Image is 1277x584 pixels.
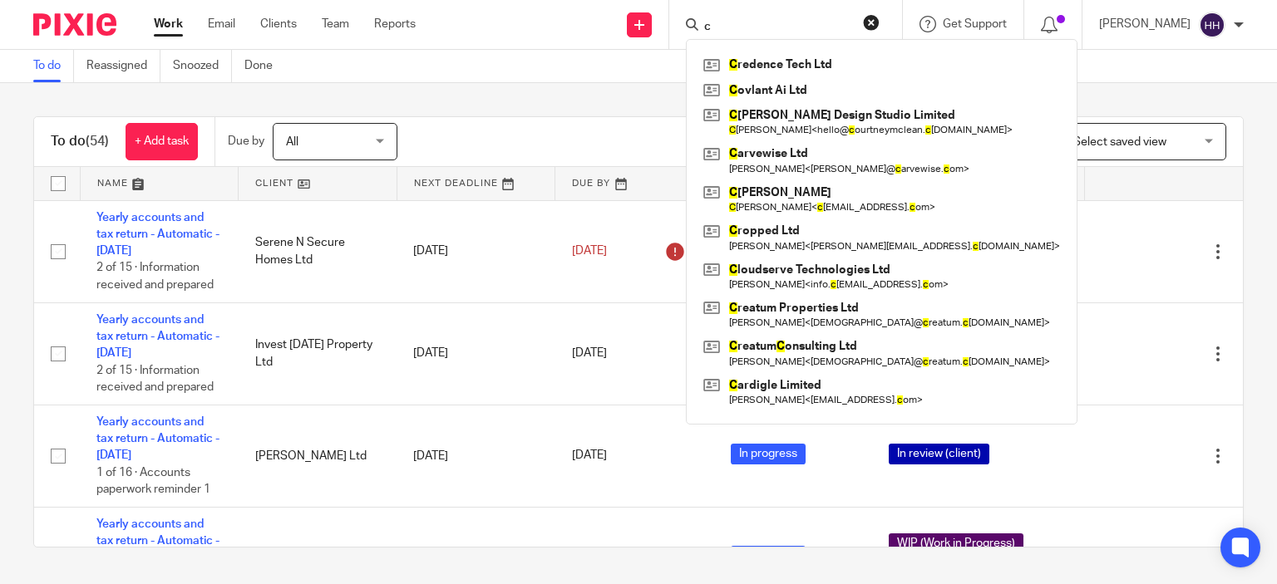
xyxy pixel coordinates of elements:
span: [DATE] [572,245,607,257]
p: Due by [228,133,264,150]
span: In progress [731,546,806,567]
a: Snoozed [173,50,232,82]
span: 2 of 15 · Information received and prepared [96,365,214,394]
a: Reports [374,16,416,32]
a: To do [33,50,74,82]
p: [PERSON_NAME] [1099,16,1191,32]
span: [DATE] [572,450,607,462]
a: Email [208,16,235,32]
input: Search [703,20,852,35]
span: (54) [86,135,109,148]
button: Clear [863,14,880,31]
a: Clients [260,16,297,32]
a: + Add task [126,123,198,160]
span: All [286,136,298,148]
td: [PERSON_NAME] Ltd [239,405,397,507]
span: [DATE] [572,348,607,360]
span: 2 of 15 · Information received and prepared [96,263,214,292]
td: [DATE] [397,405,555,507]
a: Yearly accounts and tax return - Automatic - [DATE] [96,212,219,258]
a: Yearly accounts and tax return - Automatic - [DATE] [96,518,219,564]
td: [DATE] [397,200,555,302]
td: Serene N Secure Homes Ltd [239,200,397,302]
a: Work [154,16,183,32]
a: Done [244,50,285,82]
a: Yearly accounts and tax return - Automatic - [DATE] [96,416,219,462]
span: In progress [731,444,806,464]
img: Pixie [33,13,116,36]
a: Reassigned [86,50,160,82]
a: Yearly accounts and tax return - Automatic - [DATE] [96,314,219,360]
span: In review (client) [889,444,989,464]
span: WIP (Work in Progress) [889,533,1023,554]
a: Team [322,16,349,32]
span: Select saved view [1073,136,1166,148]
span: 1 of 16 · Accounts paperwork reminder 1 [96,467,210,496]
img: svg%3E [1199,12,1225,38]
span: Get Support [943,18,1007,30]
td: Invest [DATE] Property Ltd [239,302,397,405]
td: [DATE] [397,302,555,405]
h1: To do [51,133,109,150]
